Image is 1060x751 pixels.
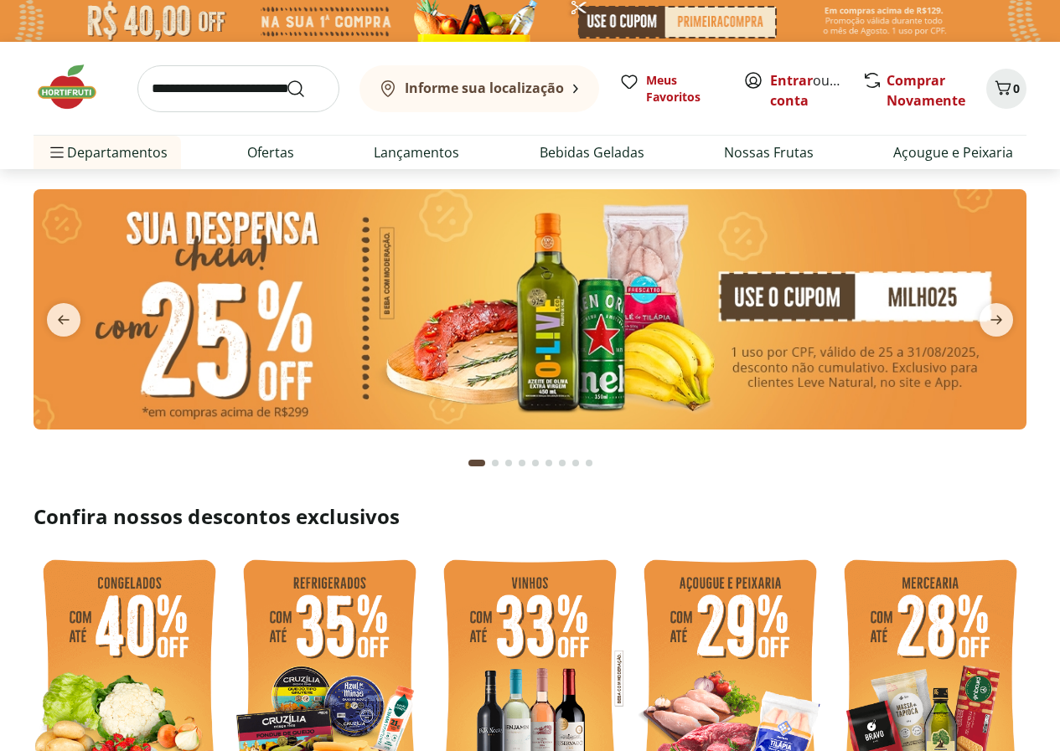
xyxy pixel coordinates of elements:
img: cupom [34,189,1026,430]
span: ou [770,70,845,111]
button: Go to page 6 from fs-carousel [542,443,556,483]
button: Go to page 5 from fs-carousel [529,443,542,483]
button: next [966,303,1026,337]
span: Departamentos [47,132,168,172]
button: previous [34,303,94,337]
img: Hortifruti [34,62,117,112]
a: Nossas Frutas [724,142,814,162]
button: Menu [47,132,67,172]
button: Carrinho [986,69,1026,109]
input: search [137,65,339,112]
button: Go to page 9 from fs-carousel [582,443,596,483]
b: Informe sua localização [405,79,564,97]
a: Bebidas Geladas [540,142,644,162]
button: Go to page 3 from fs-carousel [502,443,515,483]
a: Ofertas [247,142,294,162]
a: Meus Favoritos [619,72,723,105]
a: Entrar [770,71,813,90]
h2: Confira nossos descontos exclusivos [34,503,1026,530]
span: Meus Favoritos [646,72,723,105]
a: Lançamentos [374,142,459,162]
button: Go to page 8 from fs-carousel [569,443,582,483]
button: Submit Search [286,79,326,99]
button: Go to page 7 from fs-carousel [556,443,569,483]
button: Go to page 2 from fs-carousel [489,443,502,483]
button: Go to page 4 from fs-carousel [515,443,529,483]
span: 0 [1013,80,1020,96]
a: Criar conta [770,71,862,110]
button: Current page from fs-carousel [465,443,489,483]
a: Comprar Novamente [887,71,965,110]
a: Açougue e Peixaria [893,142,1013,162]
button: Informe sua localização [359,65,599,112]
